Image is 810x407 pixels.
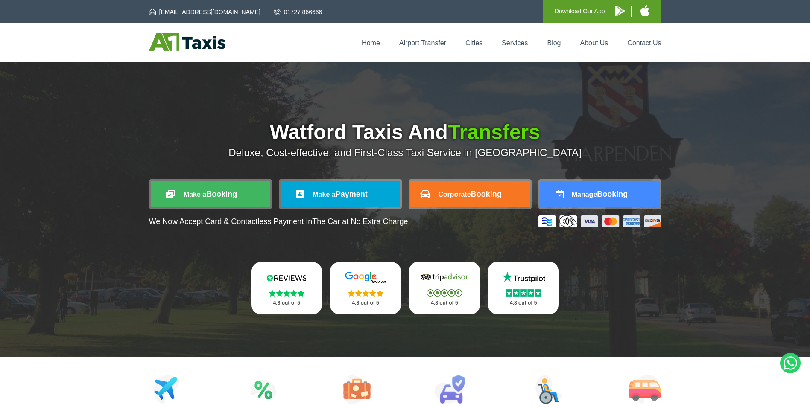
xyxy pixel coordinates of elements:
img: Trustpilot [498,271,549,284]
a: About Us [580,39,608,47]
a: 01727 866666 [274,8,322,16]
p: We Now Accept Card & Contactless Payment In [149,217,410,226]
img: Tours [343,375,371,404]
img: Car Rental [434,375,465,404]
img: Tripadvisor [419,271,470,284]
img: Google [340,271,391,284]
img: Minibus [629,375,661,404]
p: Deluxe, Cost-effective, and First-Class Taxi Service in [GEOGRAPHIC_DATA] [149,147,661,159]
img: Wheelchair [535,375,563,404]
img: Stars [348,290,383,297]
a: Google Stars 4.8 out of 5 [330,262,401,314]
img: Stars [506,289,541,297]
span: Corporate [438,191,471,198]
a: Make aBooking [151,181,270,207]
img: Attractions [250,375,276,404]
img: Credit And Debit Cards [538,215,661,227]
a: Trustpilot Stars 4.8 out of 5 [488,262,559,314]
img: A1 Taxis St Albans LTD [149,33,225,51]
a: Blog [547,39,561,47]
p: 4.8 out of 5 [261,298,313,308]
span: Transfers [448,121,540,143]
a: [EMAIL_ADDRESS][DOMAIN_NAME] [149,8,260,16]
p: 4.8 out of 5 [339,298,392,308]
p: Download Our App [555,6,605,17]
img: Reviews.io [261,271,312,284]
span: Manage [572,191,597,198]
a: ManageBooking [540,181,660,207]
img: Airport Transfers [153,375,179,404]
p: 4.8 out of 5 [497,298,550,308]
img: Stars [427,289,462,297]
a: Tripadvisor Stars 4.8 out of 5 [409,262,480,314]
a: Reviews.io Stars 4.8 out of 5 [251,262,322,314]
span: Make a [184,191,206,198]
a: Airport Transfer [399,39,446,47]
a: Services [502,39,528,47]
span: The Car at No Extra Charge. [312,217,410,226]
h1: Watford Taxis And [149,122,661,142]
span: Make a [313,191,335,198]
a: Home [362,39,380,47]
a: Contact Us [627,39,661,47]
p: 4.8 out of 5 [418,298,471,308]
a: Make aPayment [281,181,400,207]
img: Stars [269,290,304,297]
a: CorporateBooking [410,181,530,207]
img: A1 Taxis Android App [615,6,625,16]
img: A1 Taxis iPhone App [640,5,649,16]
a: Cities [465,39,482,47]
